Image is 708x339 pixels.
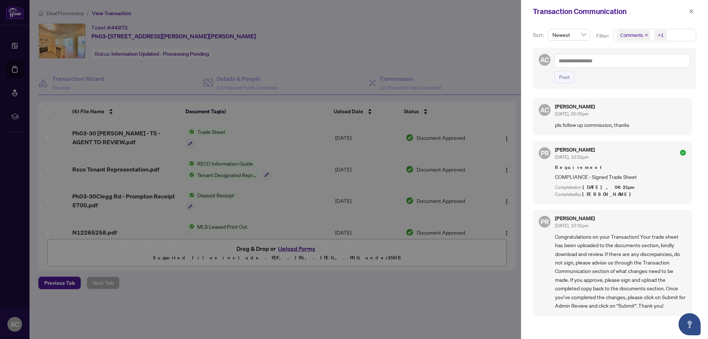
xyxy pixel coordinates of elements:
h5: [PERSON_NAME] [555,104,595,109]
span: COMPLIANCE - Signed Trade Sheet [555,173,686,181]
span: Congratulations on your Transaction! Your trade sheet has been uploaded to the documents section,... [555,232,686,310]
p: Sort: [533,31,545,39]
span: PR [541,217,549,227]
span: PR [541,148,549,158]
span: Comments [617,30,650,40]
span: [DATE], 05:05pm [555,111,589,117]
div: Transaction Communication [533,6,687,17]
span: close [645,33,648,37]
span: Requirement [555,164,686,171]
span: [DATE], 10:31pm [555,154,589,160]
span: Newest [552,29,586,40]
span: [DATE], 10:31pm [555,223,589,228]
span: check-circle [680,150,686,156]
h5: [PERSON_NAME] [555,216,595,221]
span: AC [540,105,549,115]
div: Completed by [555,191,686,198]
span: [DATE], 04:21pm [583,184,636,190]
span: AC [540,55,549,65]
span: pls follow up commission, thanks [555,121,686,129]
span: close [689,9,694,14]
p: Filter: [596,32,610,40]
div: Completed on [555,184,686,191]
span: Comments [620,31,643,39]
h5: [PERSON_NAME] [555,147,595,152]
span: [PERSON_NAME] [582,191,635,197]
div: +1 [658,31,664,39]
button: Open asap [678,313,701,335]
button: Post [554,71,575,83]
